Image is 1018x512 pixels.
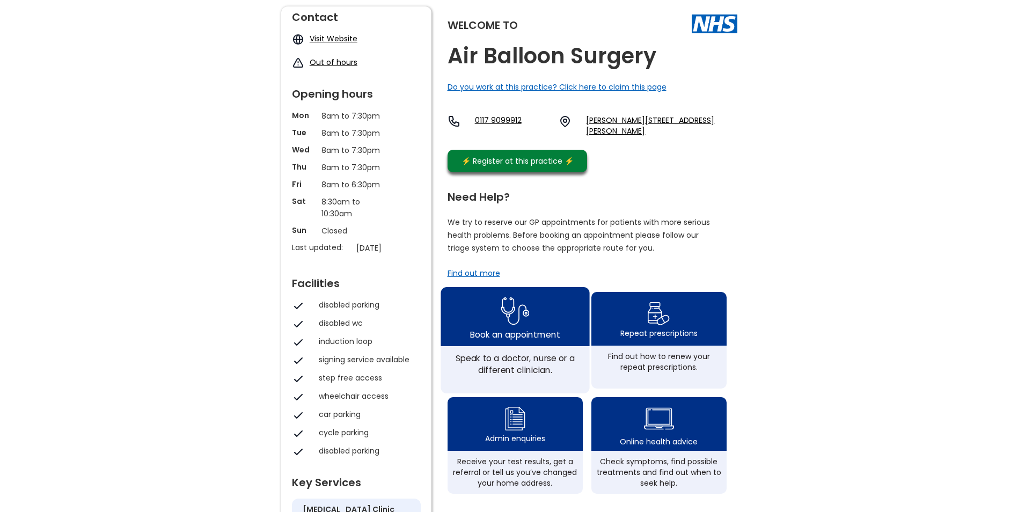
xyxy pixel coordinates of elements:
p: [DATE] [356,242,426,254]
div: Admin enquiries [485,433,545,444]
p: Thu [292,162,316,172]
p: Tue [292,127,316,138]
div: step free access [319,372,415,383]
a: health advice iconOnline health adviceCheck symptoms, find possible treatments and find out when ... [591,397,727,494]
div: disabled parking [319,445,415,456]
p: Last updated: [292,242,351,253]
img: practice location icon [559,115,572,128]
img: The NHS logo [692,14,737,33]
a: Out of hours [310,57,357,68]
div: Speak to a doctor, nurse or a different clinician. [446,352,583,376]
p: Sun [292,225,316,236]
p: Fri [292,179,316,189]
div: disabled parking [319,299,415,310]
h2: Air Balloon Surgery [448,44,656,68]
div: signing service available [319,354,415,365]
p: Sat [292,196,316,207]
p: 8am to 7:30pm [321,110,391,122]
div: ⚡️ Register at this practice ⚡️ [456,155,580,167]
div: disabled wc [319,318,415,328]
div: induction loop [319,336,415,347]
div: car parking [319,409,415,420]
div: Online health advice [620,436,698,447]
p: We try to reserve our GP appointments for patients with more serious health problems. Before book... [448,216,711,254]
a: book appointment icon Book an appointmentSpeak to a doctor, nurse or a different clinician. [441,287,589,393]
div: Repeat prescriptions [620,328,698,339]
img: health advice icon [644,401,674,436]
a: 0117 9099912 [475,115,551,136]
div: Contact [292,6,421,23]
div: wheelchair access [319,391,415,401]
a: admin enquiry iconAdmin enquiriesReceive your test results, get a referral or tell us you’ve chan... [448,397,583,494]
img: repeat prescription icon [647,299,670,328]
div: Welcome to [448,20,518,31]
a: ⚡️ Register at this practice ⚡️ [448,150,587,172]
img: telephone icon [448,115,460,128]
p: Closed [321,225,391,237]
p: Mon [292,110,316,121]
div: cycle parking [319,427,415,438]
div: Find out how to renew your repeat prescriptions. [597,351,721,372]
div: Receive your test results, get a referral or tell us you’ve changed your home address. [453,456,577,488]
img: book appointment icon [501,294,529,328]
img: globe icon [292,33,304,46]
a: Find out more [448,268,500,279]
p: 8am to 7:30pm [321,144,391,156]
div: Book an appointment [470,328,560,340]
img: admin enquiry icon [503,404,527,433]
div: Need Help? [448,186,727,202]
div: Opening hours [292,83,421,99]
div: Check symptoms, find possible treatments and find out when to seek help. [597,456,721,488]
a: repeat prescription iconRepeat prescriptionsFind out how to renew your repeat prescriptions. [591,292,727,389]
a: [PERSON_NAME][STREET_ADDRESS][PERSON_NAME] [586,115,737,136]
p: 8am to 6:30pm [321,179,391,191]
p: 8am to 7:30pm [321,162,391,173]
img: exclamation icon [292,57,304,69]
a: Visit Website [310,33,357,44]
p: 8:30am to 10:30am [321,196,391,220]
a: Do you work at this practice? Click here to claim this page [448,82,667,92]
div: Facilities [292,273,421,289]
p: Wed [292,144,316,155]
div: Key Services [292,472,421,488]
p: 8am to 7:30pm [321,127,391,139]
